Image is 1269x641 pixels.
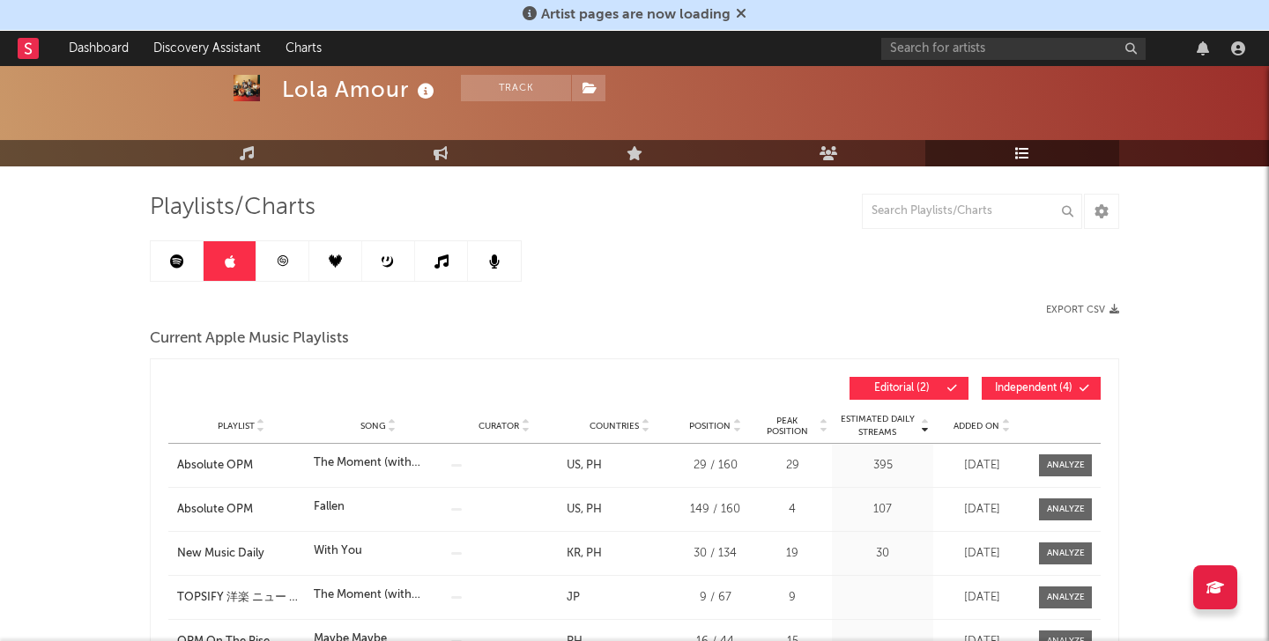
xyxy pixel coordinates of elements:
a: PH [581,548,602,559]
span: Artist pages are now loading [541,8,731,22]
div: 395 [836,457,929,475]
div: 9 [757,589,827,607]
a: JP [567,592,580,603]
a: TOPSIFY 洋楽 ニュー トラックス [177,589,305,607]
a: Dashboard [56,31,141,66]
button: Track [461,75,571,101]
span: Position [689,421,731,431]
div: Fallen [314,498,345,516]
span: Peak Position [757,416,817,437]
div: Lola Amour [282,75,439,104]
span: Playlist [218,421,255,431]
div: 29 [757,457,827,475]
div: 19 [757,545,827,563]
button: Independent(4) [982,377,1101,400]
div: [DATE] [938,501,1026,519]
div: 107 [836,501,929,519]
span: Independent ( 4 ) [993,383,1074,394]
span: Dismiss [736,8,746,22]
div: [DATE] [938,457,1026,475]
input: Search Playlists/Charts [862,194,1082,229]
a: US [567,504,581,515]
button: Editorial(2) [850,377,968,400]
a: Absolute OPM [177,501,305,519]
div: 149 / 160 [682,501,748,519]
span: Playlists/Charts [150,197,315,218]
div: The Moment (with KOKORO) [314,454,442,472]
span: Song [360,421,386,431]
a: US [567,460,581,471]
a: Discovery Assistant [141,31,273,66]
input: Search for artists [881,38,1146,60]
div: 4 [757,501,827,519]
div: 9 / 67 [682,589,748,607]
div: [DATE] [938,589,1026,607]
a: New Music Daily [177,545,305,563]
span: Added On [954,421,999,431]
span: Curator [479,421,519,431]
a: Charts [273,31,334,66]
div: The Moment (with KOKORO) [314,586,442,604]
span: Current Apple Music Playlists [150,328,349,350]
span: Editorial ( 2 ) [861,383,942,394]
div: 29 / 160 [682,457,748,475]
a: Absolute OPM [177,457,305,475]
a: PH [581,460,602,471]
div: With You [314,542,362,560]
a: KR [567,548,581,559]
a: PH [581,504,602,515]
span: Estimated Daily Streams [836,413,918,439]
div: 30 / 134 [682,545,748,563]
div: [DATE] [938,545,1026,563]
button: Export CSV [1046,305,1119,315]
span: Countries [590,421,639,431]
div: 30 [836,545,929,563]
